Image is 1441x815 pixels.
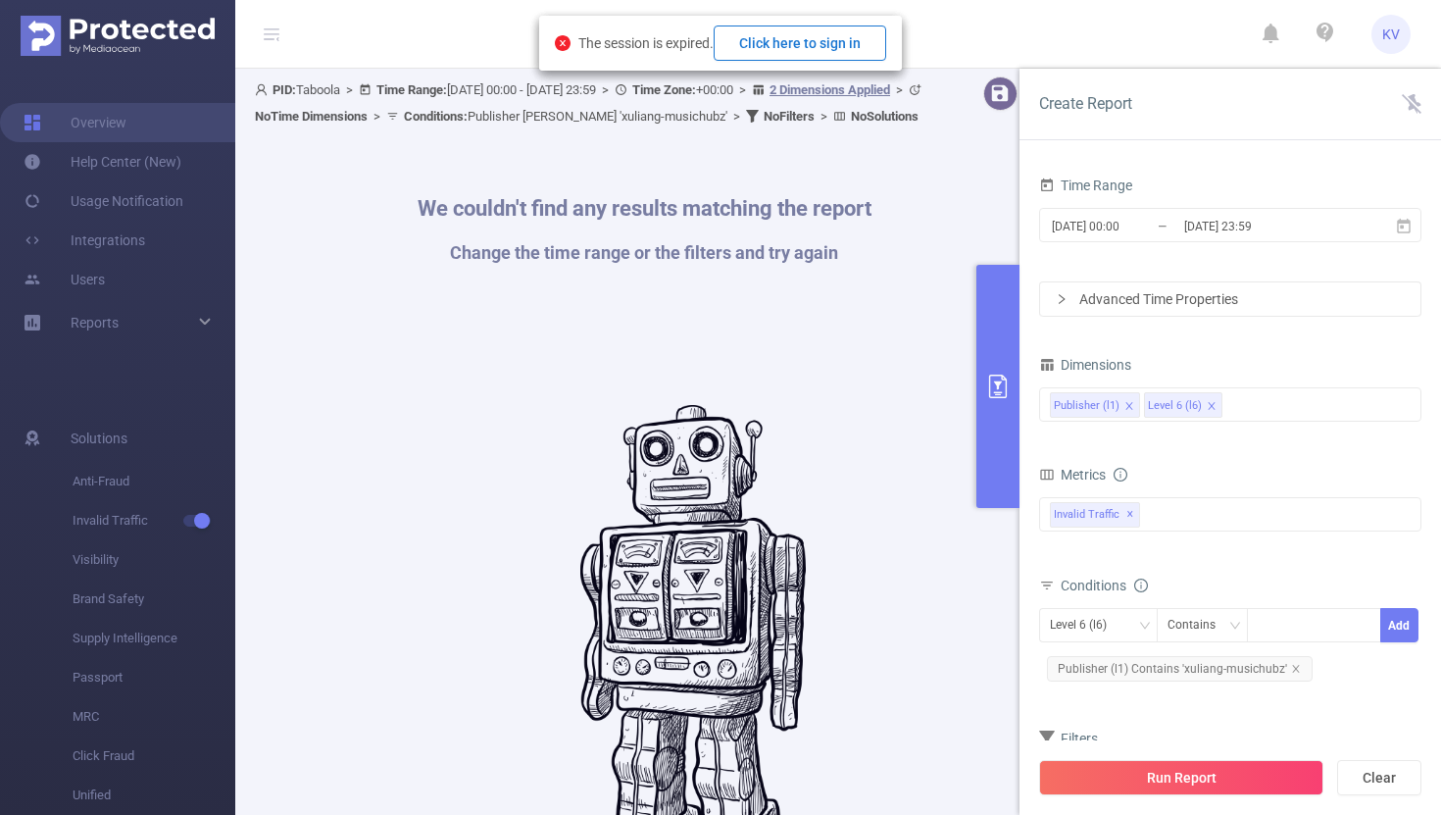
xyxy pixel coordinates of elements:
u: 2 Dimensions Applied [770,82,890,97]
span: Unified [73,776,235,815]
a: Integrations [24,221,145,260]
span: Invalid Traffic [73,501,235,540]
button: Add [1380,608,1418,642]
div: Level 6 (l6) [1148,393,1202,419]
a: Help Center (New) [24,142,181,181]
b: Conditions : [404,109,468,124]
span: > [733,82,752,97]
span: Conditions [1061,578,1148,593]
span: Supply Intelligence [73,619,235,658]
i: icon: down [1229,620,1241,634]
span: Publisher (l1) Contains 'xuliang-musichubz' [1047,656,1313,682]
i: icon: close [1207,401,1217,413]
input: End date [1182,213,1341,239]
div: Publisher (l1) [1054,393,1119,419]
b: Time Range: [376,82,447,97]
button: Run Report [1039,760,1323,795]
i: icon: info-circle [1134,579,1148,592]
img: Protected Media [21,16,215,56]
span: Metrics [1039,467,1106,483]
span: > [890,82,909,97]
b: No Filters [764,109,815,124]
span: Brand Safety [73,580,235,619]
i: icon: close [1291,664,1301,674]
span: MRC [73,697,235,737]
a: Overview [24,103,126,142]
a: Users [24,260,105,299]
b: No Solutions [851,109,919,124]
span: > [815,109,833,124]
span: Create Report [1039,94,1132,113]
input: Start date [1050,213,1209,239]
div: Level 6 (l6) [1050,609,1120,641]
i: icon: right [1056,293,1068,305]
button: Clear [1337,760,1421,795]
span: > [340,82,359,97]
span: Visibility [73,540,235,580]
span: Taboola [DATE] 00:00 - [DATE] 23:59 +00:00 [255,82,926,124]
i: icon: close [1124,401,1134,413]
b: No Time Dimensions [255,109,368,124]
span: Time Range [1039,178,1132,193]
span: The session is expired. [578,35,886,51]
span: Click Fraud [73,737,235,776]
span: Filters [1039,731,1098,746]
span: Dimensions [1039,357,1131,373]
span: ✕ [1126,503,1134,527]
span: Passport [73,658,235,697]
a: Reports [71,303,119,342]
li: Publisher (l1) [1050,392,1140,418]
a: Usage Notification [24,181,183,221]
h1: We couldn't find any results matching the report [418,198,871,220]
span: > [727,109,746,124]
span: > [368,109,386,124]
span: Solutions [71,419,127,458]
span: KV [1382,15,1400,54]
li: Level 6 (l6) [1144,392,1222,418]
span: Reports [71,315,119,331]
span: Invalid Traffic [1050,502,1140,528]
b: PID: [273,82,296,97]
i: icon: close-circle [555,35,571,51]
span: Anti-Fraud [73,462,235,501]
span: Publisher [PERSON_NAME] 'xuliang-musichubz' [404,109,727,124]
button: Click here to sign in [714,25,886,61]
div: Contains [1168,609,1229,641]
div: icon: rightAdvanced Time Properties [1040,282,1420,316]
b: Time Zone: [632,82,696,97]
i: icon: down [1139,620,1151,634]
span: > [596,82,615,97]
h1: Change the time range or the filters and try again [418,244,871,262]
i: icon: info-circle [1114,468,1127,482]
i: icon: user [255,83,273,96]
